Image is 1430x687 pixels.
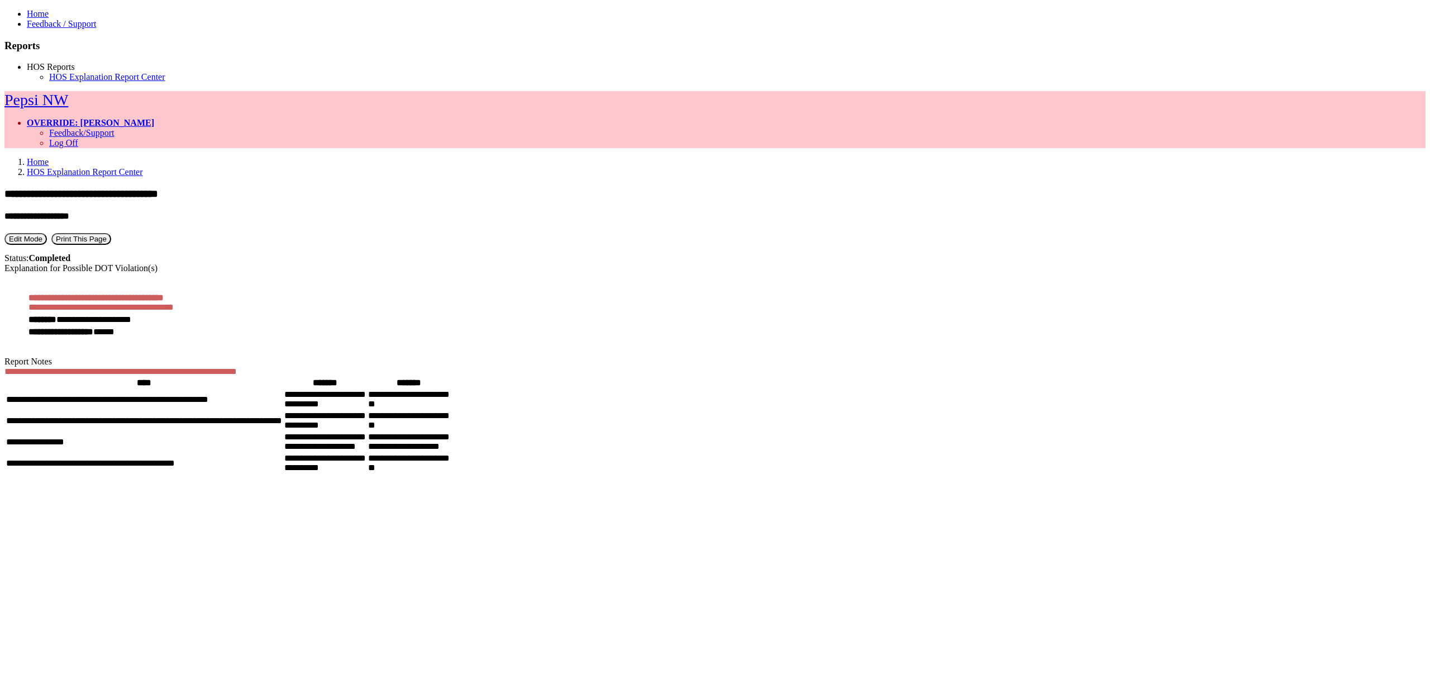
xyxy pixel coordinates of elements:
a: Log Off [49,138,78,148]
button: Edit Mode [4,233,47,245]
a: Home [27,9,49,18]
a: Feedback / Support [27,19,96,29]
a: Home [27,157,49,167]
a: HOS Reports [27,62,75,72]
div: Explanation for Possible DOT Violation(s) [4,263,1426,273]
a: OVERRIDE: [PERSON_NAME] [27,118,154,127]
div: Status: [4,253,1426,263]
a: Pepsi NW [4,91,68,108]
strong: Completed [29,253,71,263]
button: Print This Page [51,233,111,245]
h3: Reports [4,40,1426,52]
div: Report Notes [4,357,1426,367]
a: HOS Explanation Report Center [27,167,143,177]
a: Feedback/Support [49,128,114,138]
a: HOS Explanation Report Center [49,72,165,82]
